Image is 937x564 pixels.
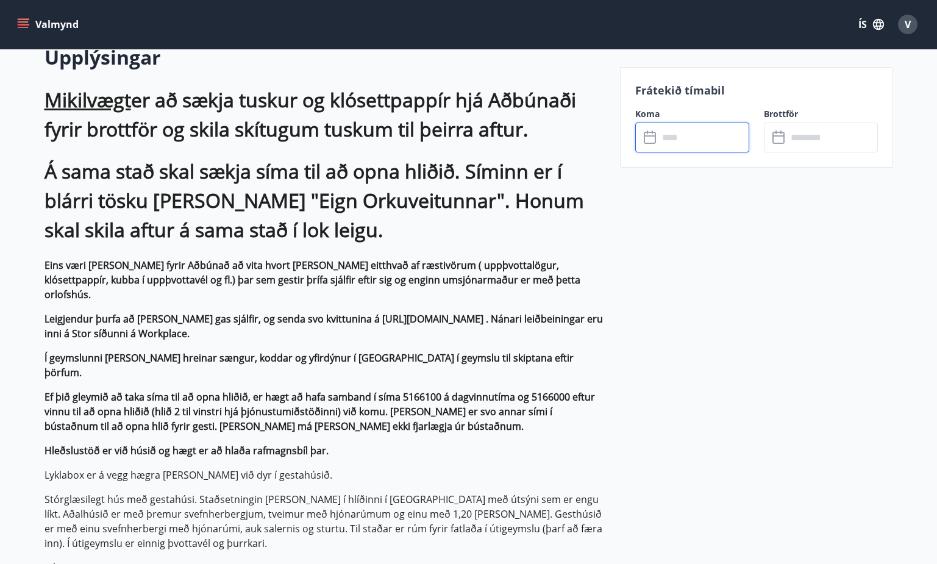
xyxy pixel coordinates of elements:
strong: Eins væri [PERSON_NAME] fyrir Aðbúnað að vita hvort [PERSON_NAME] eitthvað af ræstivörum ( uppþvo... [45,259,580,301]
h2: Upplýsingar [45,44,605,71]
p: Lyklabox er á vegg hægra [PERSON_NAME] við dyr í gestahúsið. [45,468,605,482]
strong: Í geymslunni [PERSON_NAME] hreinar sængur, koddar og yfirdýnur í [GEOGRAPHIC_DATA] í geymslu til ... [45,351,574,379]
strong: Á sama stað skal sækja síma til að opna hliðið. Síminn er í blárri tösku [PERSON_NAME] "Eign Orku... [45,158,584,243]
span: V [905,18,911,31]
button: ÍS [852,13,891,35]
p: Stórglæsilegt hús með gestahúsi. Staðsetningin [PERSON_NAME] í hlíðinni í [GEOGRAPHIC_DATA] með ú... [45,492,605,551]
label: Koma [635,108,749,120]
strong: Leigjendur þurfa að [PERSON_NAME] gas sjálfir, og senda svo kvittunina á [URL][DOMAIN_NAME] . Nán... [45,312,603,340]
strong: Ef þið gleymið að taka síma til að opna hliðið, er hægt að hafa samband í síma 5166100 á dagvinnu... [45,390,595,433]
button: V [893,10,922,39]
label: Brottför [764,108,878,120]
strong: Hleðslustöð er við húsið og hægt er að hlaða rafmagnsbíl þar. [45,444,329,457]
ins: Mikilvægt [45,87,131,113]
p: Frátekið tímabil [635,82,878,98]
button: menu [15,13,84,35]
strong: er að sækja tuskur og klósettpappír hjá Aðbúnaði fyrir brottför og skila skítugum tuskum til þeir... [45,87,576,142]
